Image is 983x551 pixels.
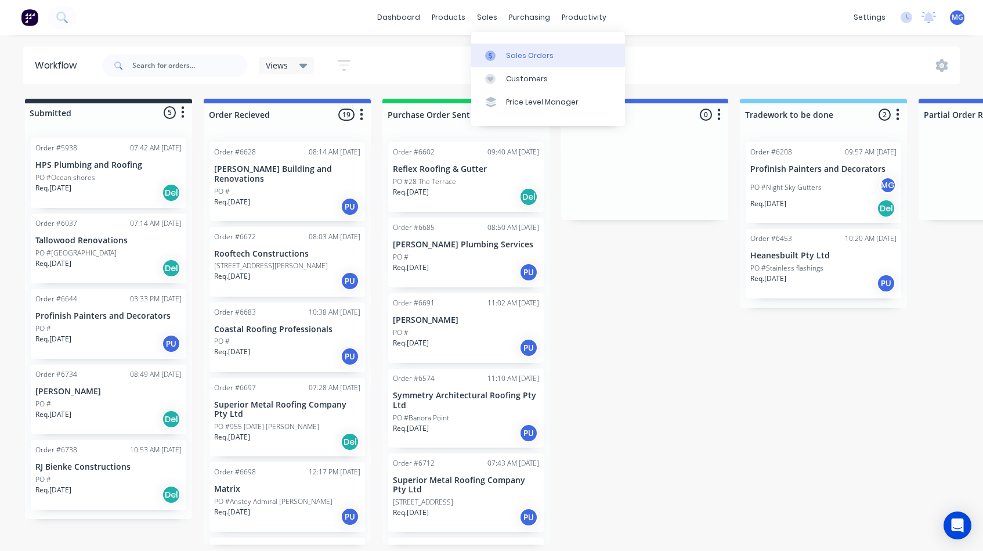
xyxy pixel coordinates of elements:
div: 11:02 AM [DATE] [487,298,539,308]
div: MG [879,177,897,194]
div: PU [341,507,359,526]
div: Order #645310:20 AM [DATE]Heanesbuilt Pty LtdPO #Stainless flashingsReq.[DATE]PU [746,229,901,298]
p: RJ Bienke Constructions [35,462,182,472]
div: Order #6208 [750,147,792,157]
div: Order #603707:14 AM [DATE]Tallowood RenovationsPO #[GEOGRAPHIC_DATA]Req.[DATE]Del [31,214,186,283]
p: Symmetry Architectural Roofing Pty Ltd [393,391,539,410]
div: Order #6037 [35,218,77,229]
p: Req. [DATE] [214,197,250,207]
div: Del [162,410,180,428]
div: Price Level Manager [506,97,579,107]
p: Superior Metal Roofing Company Pty Ltd [393,476,539,495]
div: 09:57 AM [DATE] [845,147,897,157]
div: Del [162,183,180,202]
div: 07:14 AM [DATE] [130,218,182,229]
div: 08:50 AM [DATE] [487,222,539,233]
div: Order #6683 [214,307,256,318]
p: HPS Plumbing and Roofing [35,160,182,170]
div: Del [162,259,180,278]
p: PO # [214,336,230,347]
div: Order #669707:28 AM [DATE]Superior Metal Roofing Company Pty LtdPO #955 [DATE] [PERSON_NAME]Req.[... [209,378,365,457]
p: [PERSON_NAME] [393,315,539,325]
p: PO #[GEOGRAPHIC_DATA] [35,248,117,258]
div: Order #667208:03 AM [DATE]Rooftech Constructions[STREET_ADDRESS][PERSON_NAME]Req.[DATE]PU [209,227,365,297]
p: Req. [DATE] [750,199,786,209]
p: [PERSON_NAME] Plumbing Services [393,240,539,250]
div: Order #6453 [750,233,792,244]
div: Del [341,433,359,451]
input: Search for orders... [132,54,247,77]
div: Order #620809:57 AM [DATE]Profinish Painters and DecoratorsPO #Night Sky GuttersMGReq.[DATE]Del [746,142,901,223]
div: Order #6712 [393,458,435,469]
p: Req. [DATE] [214,347,250,357]
p: PO # [393,327,409,338]
div: Order #593807:42 AM [DATE]HPS Plumbing and RoofingPO #Ocean shoresReq.[DATE]Del [31,138,186,208]
div: Order #660209:40 AM [DATE]Reflex Roofing & GutterPO #28 The TerraceReq.[DATE]Del [388,142,544,212]
p: Req. [DATE] [35,409,71,420]
div: Order #6685 [393,222,435,233]
div: Order #673408:49 AM [DATE][PERSON_NAME]PO #Req.[DATE]Del [31,365,186,434]
a: Price Level Manager [471,91,625,114]
div: PU [341,197,359,216]
span: Views [266,59,288,71]
p: Req. [DATE] [393,507,429,518]
p: PO # [214,186,230,197]
p: [PERSON_NAME] Building and Renovations [214,164,360,184]
div: purchasing [503,9,556,26]
div: Order #6698 [214,467,256,477]
p: [PERSON_NAME] [35,387,182,397]
div: Order #669111:02 AM [DATE][PERSON_NAME]PO #Req.[DATE]PU [388,293,544,363]
img: Factory [21,9,38,26]
div: PU [519,263,538,282]
div: 07:28 AM [DATE] [309,383,360,393]
div: Customers [506,74,548,84]
div: Open Intercom Messenger [944,512,971,539]
p: Tallowood Renovations [35,236,182,246]
p: PO # [35,323,51,334]
div: Del [877,199,895,218]
div: Workflow [35,59,82,73]
p: PO #28 The Terrace [393,177,456,187]
div: Order #5938 [35,143,77,153]
p: Profinish Painters and Decorators [750,164,897,174]
div: Del [162,485,180,504]
a: Customers [471,67,625,91]
p: Matrix [214,484,360,494]
div: 12:17 PM [DATE] [309,467,360,477]
a: dashboard [371,9,426,26]
p: Superior Metal Roofing Company Pty Ltd [214,400,360,420]
div: 03:33 PM [DATE] [130,294,182,304]
div: 10:20 AM [DATE] [845,233,897,244]
div: Order #6602 [393,147,435,157]
div: Order #6734 [35,369,77,380]
div: Order #6691 [393,298,435,308]
p: Req. [DATE] [214,432,250,442]
p: Req. [DATE] [393,338,429,348]
div: Order #6644 [35,294,77,304]
div: Order #6697 [214,383,256,393]
p: Req. [DATE] [214,507,250,517]
p: PO # [35,474,51,485]
p: PO #Ocean shores [35,172,95,183]
p: Req. [DATE] [35,183,71,193]
div: Order #671207:43 AM [DATE]Superior Metal Roofing Company Pty Ltd[STREET_ADDRESS]Req.[DATE]PU [388,453,544,532]
p: Rooftech Constructions [214,249,360,259]
div: Order #669812:17 PM [DATE]MatrixPO #Anstey Admiral [PERSON_NAME]Req.[DATE]PU [209,462,365,532]
p: Profinish Painters and Decorators [35,311,182,321]
p: Heanesbuilt Pty Ltd [750,251,897,261]
p: PO # [35,399,51,409]
p: PO # [393,252,409,262]
div: PU [519,508,538,527]
p: PO #Anstey Admiral [PERSON_NAME] [214,496,333,507]
div: 09:40 AM [DATE] [487,147,539,157]
div: Sales Orders [506,51,554,61]
div: PU [341,272,359,290]
p: [STREET_ADDRESS] [393,497,453,507]
p: Coastal Roofing Professionals [214,325,360,334]
div: 10:53 AM [DATE] [130,445,182,455]
p: Req. [DATE] [214,271,250,282]
div: Order #6574 [393,373,435,384]
div: Order #668310:38 AM [DATE]Coastal Roofing ProfessionalsPO #Req.[DATE]PU [209,302,365,372]
div: Order #668508:50 AM [DATE][PERSON_NAME] Plumbing ServicesPO #Req.[DATE]PU [388,218,544,287]
div: 08:14 AM [DATE] [309,147,360,157]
